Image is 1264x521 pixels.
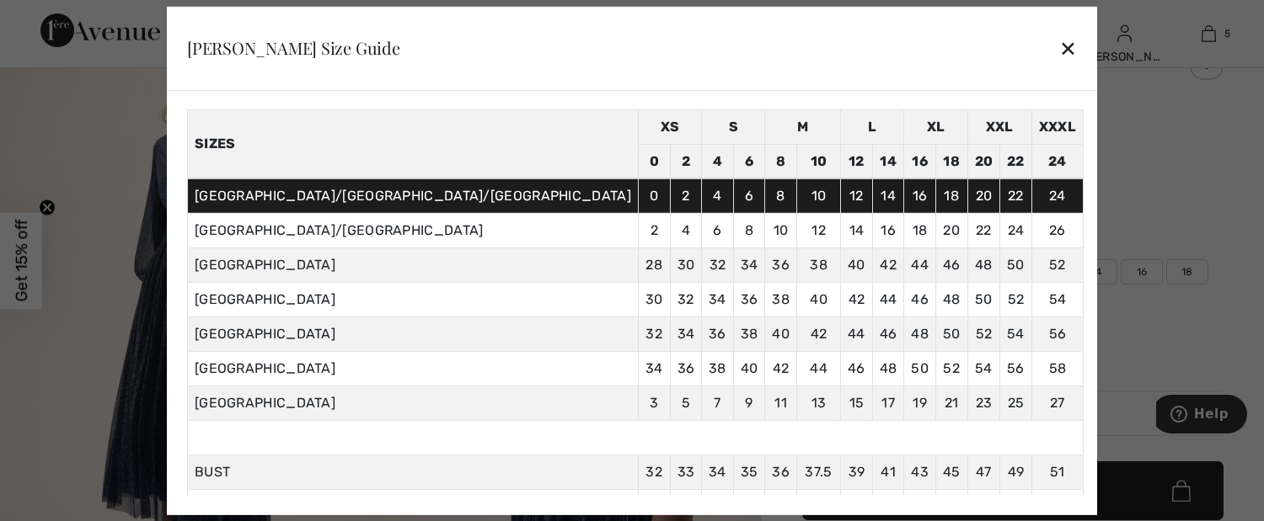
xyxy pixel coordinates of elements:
[670,385,702,420] td: 5
[796,247,840,282] td: 38
[187,455,638,489] td: BUST
[841,247,873,282] td: 40
[967,247,1000,282] td: 48
[1031,316,1083,351] td: 56
[702,109,765,144] td: S
[872,385,904,420] td: 17
[638,109,701,144] td: XS
[872,178,904,213] td: 14
[911,463,929,479] span: 43
[765,144,797,178] td: 8
[1000,247,1032,282] td: 50
[935,316,967,351] td: 50
[805,463,832,479] span: 37.5
[38,12,72,27] span: Help
[1050,463,1065,479] span: 51
[702,178,734,213] td: 4
[904,247,936,282] td: 44
[796,282,840,316] td: 40
[638,282,670,316] td: 30
[967,109,1031,144] td: XXL
[1031,385,1083,420] td: 27
[1000,282,1032,316] td: 52
[935,213,967,247] td: 20
[1059,30,1077,66] div: ✕
[765,385,797,420] td: 11
[967,316,1000,351] td: 52
[638,247,670,282] td: 28
[841,178,873,213] td: 12
[765,178,797,213] td: 8
[733,247,765,282] td: 34
[702,213,734,247] td: 6
[904,213,936,247] td: 18
[904,178,936,213] td: 16
[670,282,702,316] td: 32
[1000,144,1032,178] td: 22
[796,351,840,385] td: 44
[935,144,967,178] td: 18
[841,213,873,247] td: 14
[670,351,702,385] td: 36
[702,282,734,316] td: 34
[935,282,967,316] td: 48
[872,247,904,282] td: 42
[772,463,790,479] span: 36
[872,316,904,351] td: 46
[1031,109,1083,144] td: XXXL
[702,247,734,282] td: 32
[904,316,936,351] td: 48
[638,144,670,178] td: 0
[765,351,797,385] td: 42
[841,385,873,420] td: 15
[872,144,904,178] td: 14
[796,316,840,351] td: 42
[841,282,873,316] td: 42
[849,463,865,479] span: 39
[1000,316,1032,351] td: 54
[187,247,638,282] td: [GEOGRAPHIC_DATA]
[904,282,936,316] td: 46
[967,144,1000,178] td: 20
[702,385,734,420] td: 7
[841,144,873,178] td: 12
[709,463,726,479] span: 34
[935,247,967,282] td: 46
[904,385,936,420] td: 19
[638,351,670,385] td: 34
[702,144,734,178] td: 4
[872,351,904,385] td: 48
[187,40,400,56] div: [PERSON_NAME] Size Guide
[1031,282,1083,316] td: 54
[638,385,670,420] td: 3
[872,282,904,316] td: 44
[670,178,702,213] td: 2
[670,213,702,247] td: 4
[967,178,1000,213] td: 20
[765,213,797,247] td: 10
[904,144,936,178] td: 16
[765,282,797,316] td: 38
[187,351,638,385] td: [GEOGRAPHIC_DATA]
[702,351,734,385] td: 38
[765,109,841,144] td: M
[1000,178,1032,213] td: 22
[796,144,840,178] td: 10
[187,213,638,247] td: [GEOGRAPHIC_DATA]/[GEOGRAPHIC_DATA]
[733,316,765,351] td: 38
[796,213,840,247] td: 12
[670,316,702,351] td: 34
[187,178,638,213] td: [GEOGRAPHIC_DATA]/[GEOGRAPHIC_DATA]/[GEOGRAPHIC_DATA]
[187,282,638,316] td: [GEOGRAPHIC_DATA]
[187,385,638,420] td: [GEOGRAPHIC_DATA]
[638,316,670,351] td: 32
[1000,385,1032,420] td: 25
[670,144,702,178] td: 2
[638,213,670,247] td: 2
[935,385,967,420] td: 21
[872,213,904,247] td: 16
[645,463,662,479] span: 32
[1000,351,1032,385] td: 56
[943,463,961,479] span: 45
[976,463,992,479] span: 47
